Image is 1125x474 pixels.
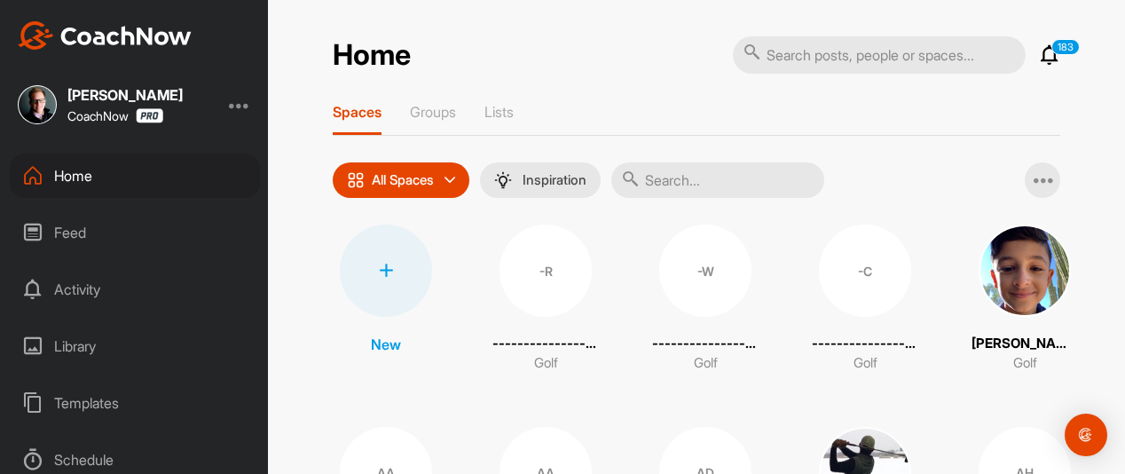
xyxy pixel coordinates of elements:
p: ----------------------------- Contact Imported: NAME : [PERSON_NAME] [492,334,599,354]
div: Home [10,154,260,198]
p: ----------------------------- Contact Imported: NAME : [PERSON_NAME] [652,334,759,354]
p: Golf [534,353,558,374]
div: Activity [10,267,260,312]
div: -W [659,225,751,317]
p: New [371,334,401,355]
a: [PERSON_NAME]Golf [972,225,1078,374]
div: Open Intercom Messenger [1065,414,1107,456]
input: Search... [611,162,824,198]
div: Feed [10,210,260,255]
p: Groups [410,103,456,121]
div: Templates [10,381,260,425]
div: -C [819,225,911,317]
div: -R [500,225,592,317]
p: Golf [694,353,718,374]
p: All Spaces [372,173,434,187]
img: icon [347,171,365,189]
img: CoachNow Pro [136,108,163,123]
p: Inspiration [523,173,586,187]
p: ----------------------------- Contact Imported: NAME : [PERSON_NAME] [812,334,918,354]
h2: Home [333,38,411,73]
a: -C----------------------------- Contact Imported: NAME : [PERSON_NAME]Golf [812,225,918,374]
p: Golf [854,353,877,374]
p: Spaces [333,103,382,121]
p: [PERSON_NAME] [972,334,1078,354]
div: CoachNow [67,108,163,123]
img: square_20b62fea31acd0f213c23be39da22987.jpg [18,85,57,124]
p: Lists [484,103,514,121]
div: [PERSON_NAME] [67,88,183,102]
img: menuIcon [494,171,512,189]
img: CoachNow [18,21,192,50]
a: -R----------------------------- Contact Imported: NAME : [PERSON_NAME]Golf [492,225,599,374]
input: Search posts, people or spaces... [733,36,1026,74]
div: Library [10,324,260,368]
p: Golf [1013,353,1037,374]
p: 183 [1051,39,1080,55]
a: -W----------------------------- Contact Imported: NAME : [PERSON_NAME]Golf [652,225,759,374]
img: square_0ce735a71d926ee92ec62a843deabb63.jpg [979,225,1071,317]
